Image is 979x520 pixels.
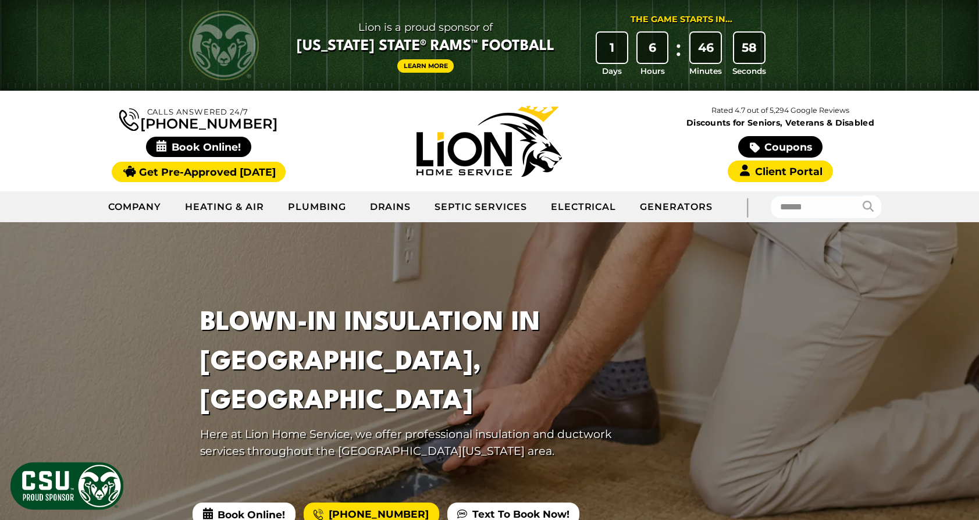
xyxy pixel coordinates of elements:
[423,193,539,222] a: Septic Services
[638,33,668,63] div: 6
[112,162,286,182] a: Get Pre-Approved [DATE]
[689,65,722,77] span: Minutes
[638,119,924,127] span: Discounts for Seniors, Veterans & Disabled
[732,65,766,77] span: Seconds
[9,461,125,511] img: CSU Sponsor Badge
[146,137,251,157] span: Book Online!
[635,104,925,117] p: Rated 4.7 out of 5,294 Google Reviews
[189,10,259,80] img: CSU Rams logo
[640,65,665,77] span: Hours
[602,65,622,77] span: Days
[200,304,624,421] h1: Blown-in Insulation in [GEOGRAPHIC_DATA], [GEOGRAPHIC_DATA]
[397,59,454,73] a: Learn More
[597,33,627,63] div: 1
[297,18,554,37] span: Lion is a proud sponsor of
[738,136,822,158] a: Coupons
[628,193,724,222] a: Generators
[690,33,721,63] div: 46
[672,33,684,77] div: :
[97,193,174,222] a: Company
[734,33,764,63] div: 58
[728,161,832,182] a: Client Portal
[119,106,277,131] a: [PHONE_NUMBER]
[539,193,629,222] a: Electrical
[724,191,771,222] div: |
[200,426,624,460] p: Here at Lion Home Service, we offer professional insulation and ductwork services throughout the ...
[416,106,562,177] img: Lion Home Service
[631,13,732,26] div: The Game Starts in...
[297,37,554,56] span: [US_STATE] State® Rams™ Football
[276,193,358,222] a: Plumbing
[173,193,276,222] a: Heating & Air
[358,193,423,222] a: Drains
